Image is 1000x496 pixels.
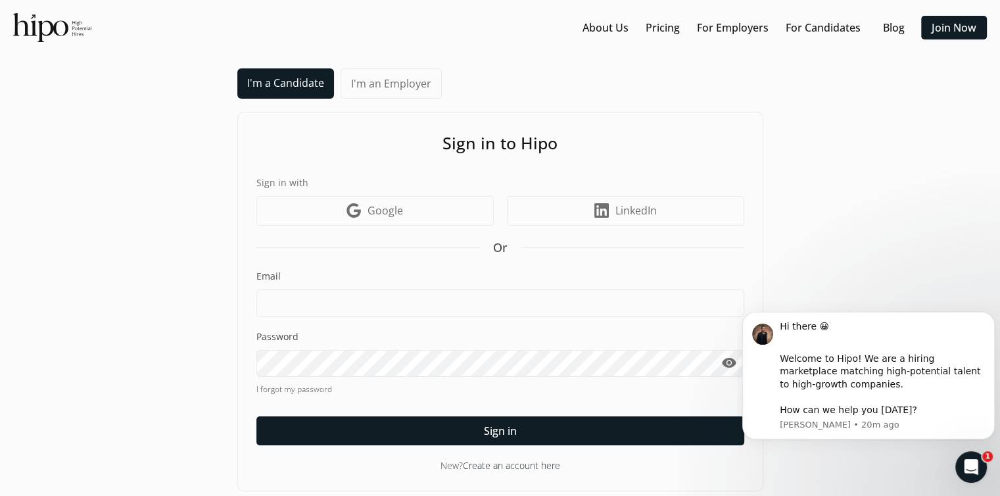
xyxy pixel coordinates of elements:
[697,20,769,36] a: For Employers
[256,131,744,156] h1: Sign in to Hipo
[615,203,657,218] span: LinkedIn
[256,330,744,343] label: Password
[493,239,508,257] span: Or
[872,16,915,39] button: Blog
[737,292,1000,460] iframe: Intercom notifications message
[237,68,334,99] a: I'm a Candidate
[982,451,993,462] span: 1
[507,196,744,226] a: LinkedIn
[715,349,744,377] button: visibility
[932,20,976,36] a: Join Now
[256,176,744,189] label: Sign in with
[646,20,680,36] a: Pricing
[368,203,403,218] span: Google
[13,13,91,42] img: official-logo
[883,20,905,36] a: Blog
[955,451,987,483] iframe: Intercom live chat
[921,16,987,39] button: Join Now
[256,384,744,395] a: I forgot my password
[463,459,560,472] a: Create an account here
[577,16,634,39] button: About Us
[583,20,629,36] a: About Us
[341,68,442,99] a: I'm an Employer
[256,196,494,226] a: Google
[256,459,744,472] div: New?
[721,355,737,371] span: visibility
[256,416,744,445] button: Sign in
[780,16,866,39] button: For Candidates
[786,20,861,36] a: For Candidates
[640,16,685,39] button: Pricing
[692,16,774,39] button: For Employers
[484,423,517,439] span: Sign in
[256,270,744,283] label: Email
